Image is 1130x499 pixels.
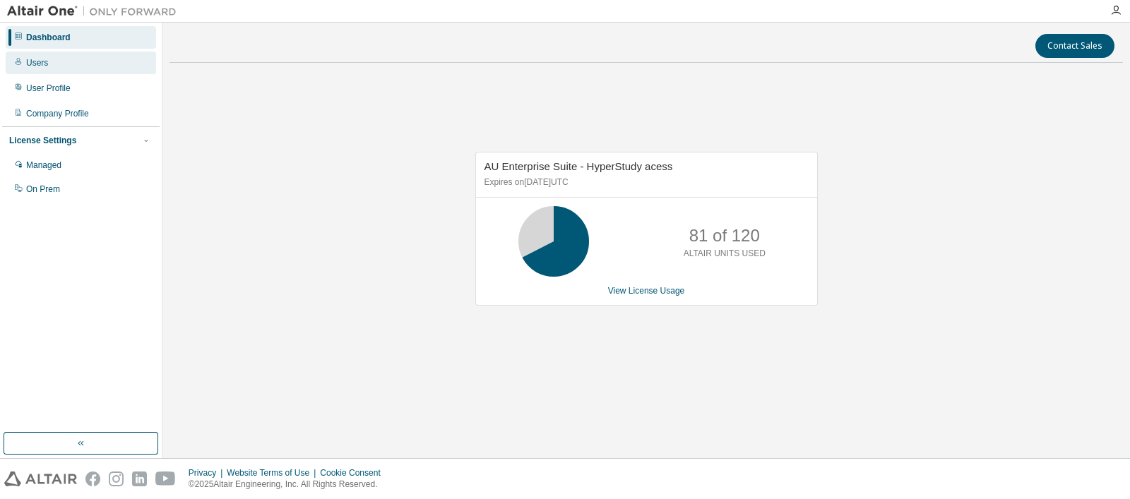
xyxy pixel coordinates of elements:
[189,467,227,479] div: Privacy
[4,471,77,486] img: altair_logo.svg
[26,108,89,119] div: Company Profile
[9,135,76,146] div: License Settings
[26,184,60,195] div: On Prem
[684,248,766,260] p: ALTAIR UNITS USED
[608,286,685,296] a: View License Usage
[26,83,71,94] div: User Profile
[155,471,176,486] img: youtube.svg
[7,4,184,18] img: Altair One
[227,467,320,479] div: Website Terms of Use
[689,224,760,248] p: 81 of 120
[85,471,100,486] img: facebook.svg
[1035,34,1114,58] button: Contact Sales
[26,160,61,171] div: Managed
[320,467,388,479] div: Cookie Consent
[132,471,147,486] img: linkedin.svg
[189,479,389,491] p: © 2025 Altair Engineering, Inc. All Rights Reserved.
[26,32,71,43] div: Dashboard
[484,160,673,172] span: AU Enterprise Suite - HyperStudy acess
[109,471,124,486] img: instagram.svg
[26,57,48,68] div: Users
[484,176,805,188] p: Expires on [DATE] UTC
